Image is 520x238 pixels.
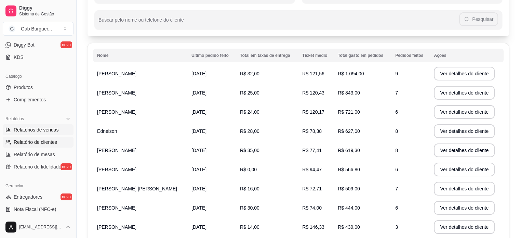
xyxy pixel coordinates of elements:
[338,109,360,115] span: R$ 721,00
[395,186,398,191] span: 7
[14,96,46,103] span: Complementos
[395,128,398,134] span: 8
[14,206,56,213] span: Nota Fiscal (NFC-e)
[19,11,71,17] span: Sistema de Gestão
[302,90,324,96] span: R$ 120,43
[240,148,259,153] span: R$ 35,00
[338,167,360,172] span: R$ 566,80
[395,148,398,153] span: 8
[14,126,59,133] span: Relatórios de vendas
[187,49,236,62] th: Último pedido feito
[334,49,391,62] th: Total gasto em pedidos
[240,205,259,211] span: R$ 30,00
[430,49,504,62] th: Ações
[391,49,430,62] th: Pedidos feitos
[97,167,136,172] span: [PERSON_NAME]
[338,71,364,76] span: R$ 1.094,00
[5,116,24,122] span: Relatórios
[19,224,63,230] span: [EMAIL_ADDRESS][DOMAIN_NAME]
[395,205,398,211] span: 6
[3,204,74,215] a: Nota Fiscal (NFC-e)
[302,167,322,172] span: R$ 94,47
[3,94,74,105] a: Complementos
[97,224,136,230] span: [PERSON_NAME]
[3,39,74,50] a: Diggy Botnovo
[3,161,74,172] a: Relatório de fidelidadenovo
[3,137,74,148] a: Relatório de clientes
[302,224,324,230] span: R$ 146,33
[14,41,35,48] span: Diggy Bot
[14,139,57,146] span: Relatório de clientes
[434,124,495,138] button: Ver detalhes do cliente
[395,224,398,230] span: 3
[97,128,117,134] span: Ednelson
[302,71,324,76] span: R$ 121,56
[14,54,24,61] span: KDS
[3,3,74,19] a: DiggySistema de Gestão
[9,25,15,32] span: G
[434,163,495,176] button: Ver detalhes do cliente
[434,67,495,80] button: Ver detalhes do cliente
[191,90,206,96] span: [DATE]
[240,186,259,191] span: R$ 16,00
[434,182,495,196] button: Ver detalhes do cliente
[240,128,259,134] span: R$ 28,00
[14,193,42,200] span: Entregadores
[395,167,398,172] span: 6
[434,143,495,157] button: Ver detalhes do cliente
[14,84,33,91] span: Produtos
[97,205,136,211] span: [PERSON_NAME]
[395,90,398,96] span: 7
[191,148,206,153] span: [DATE]
[97,109,136,115] span: [PERSON_NAME]
[191,205,206,211] span: [DATE]
[338,90,360,96] span: R$ 843,00
[434,220,495,234] button: Ver detalhes do cliente
[3,52,74,63] a: KDS
[302,109,324,115] span: R$ 120,17
[3,191,74,202] a: Entregadoresnovo
[434,86,495,100] button: Ver detalhes do cliente
[302,128,322,134] span: R$ 78,38
[338,148,360,153] span: R$ 619,30
[191,186,206,191] span: [DATE]
[191,224,206,230] span: [DATE]
[338,224,360,230] span: R$ 439,00
[3,149,74,160] a: Relatório de mesas
[302,186,322,191] span: R$ 72,71
[236,49,298,62] th: Total em taxas de entrega
[191,71,206,76] span: [DATE]
[191,167,206,172] span: [DATE]
[298,49,334,62] th: Ticket médio
[434,105,495,119] button: Ver detalhes do cliente
[240,224,259,230] span: R$ 14,00
[14,151,55,158] span: Relatório de mesas
[191,128,206,134] span: [DATE]
[240,167,257,172] span: R$ 0,00
[97,186,177,191] span: [PERSON_NAME] [PERSON_NAME]
[395,71,398,76] span: 9
[14,163,61,170] span: Relatório de fidelidade
[3,180,74,191] div: Gerenciar
[338,128,360,134] span: R$ 627,00
[434,201,495,215] button: Ver detalhes do cliente
[97,90,136,96] span: [PERSON_NAME]
[19,5,71,11] span: Diggy
[3,219,74,235] button: [EMAIL_ADDRESS][DOMAIN_NAME]
[338,186,360,191] span: R$ 509,00
[395,109,398,115] span: 6
[3,22,74,36] button: Select a team
[98,19,459,26] input: Buscar pelo nome ou telefone do cliente
[3,124,74,135] a: Relatórios de vendas
[302,148,322,153] span: R$ 77,41
[93,49,187,62] th: Nome
[3,71,74,82] div: Catálogo
[240,90,259,96] span: R$ 25,00
[3,82,74,93] a: Produtos
[97,71,136,76] span: [PERSON_NAME]
[21,25,52,32] div: Gab Burguer ...
[97,148,136,153] span: [PERSON_NAME]
[240,109,259,115] span: R$ 24,00
[240,71,259,76] span: R$ 32,00
[302,205,322,211] span: R$ 74,00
